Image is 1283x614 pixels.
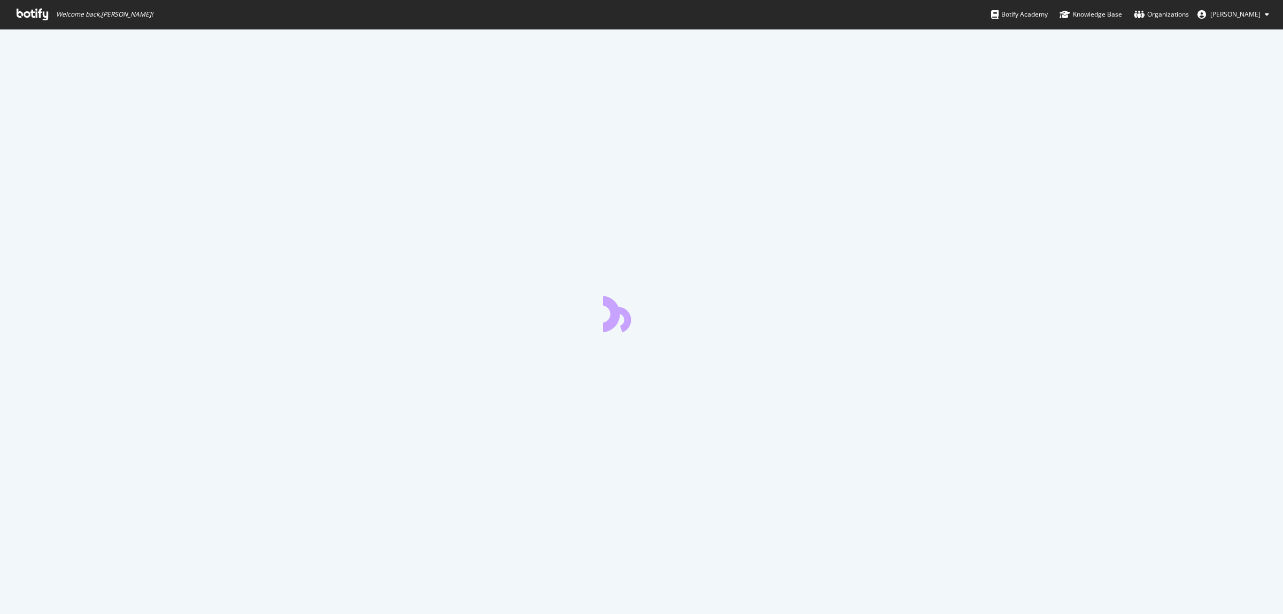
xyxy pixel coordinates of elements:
div: animation [603,294,680,332]
button: [PERSON_NAME] [1189,6,1278,23]
span: Matt Smiles [1210,10,1261,19]
span: Welcome back, [PERSON_NAME] ! [56,10,153,19]
div: Organizations [1134,9,1189,20]
div: Botify Academy [991,9,1048,20]
div: Knowledge Base [1060,9,1122,20]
